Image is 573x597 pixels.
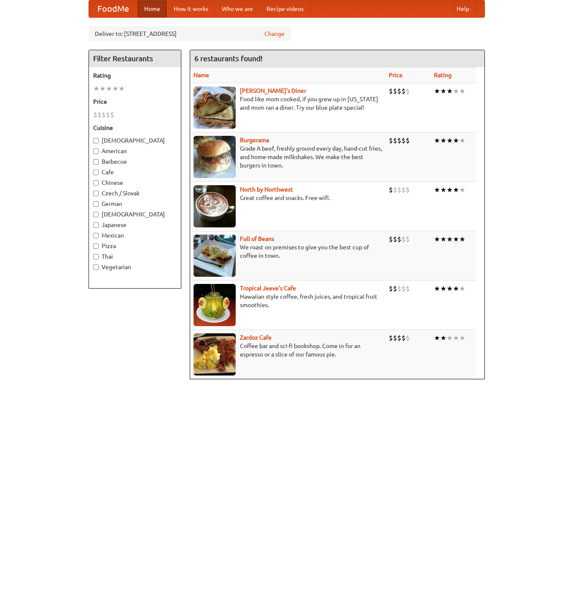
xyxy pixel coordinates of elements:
[389,235,393,244] li: $
[389,333,393,343] li: $
[434,86,440,96] li: ★
[453,136,459,145] li: ★
[93,170,99,175] input: Cafe
[194,95,382,112] p: Food like mom cooked, if you grew up in [US_STATE] and mom ran a diner. Try our blue plate special!
[93,124,177,132] h5: Cuisine
[89,50,181,67] h4: Filter Restaurants
[93,242,177,250] label: Pizza
[93,191,99,196] input: Czech / Slovak
[453,185,459,194] li: ★
[406,235,410,244] li: $
[434,136,440,145] li: ★
[401,86,406,96] li: $
[459,185,465,194] li: ★
[240,285,296,292] a: Tropical Jeeve's Cafe
[447,333,453,343] li: ★
[97,110,102,119] li: $
[459,86,465,96] li: ★
[194,342,382,359] p: Coffee bar and sci-fi bookshop. Come in for an espresso or a slice of our famous pie.
[447,185,453,194] li: ★
[459,284,465,293] li: ★
[93,212,99,217] input: [DEMOGRAPHIC_DATA]
[93,136,177,145] label: [DEMOGRAPHIC_DATA]
[401,333,406,343] li: $
[401,235,406,244] li: $
[215,0,260,17] a: Who we are
[93,180,99,186] input: Chinese
[118,84,125,93] li: ★
[194,194,382,202] p: Great coffee and snacks. Free wifi.
[406,333,410,343] li: $
[194,144,382,170] p: Grade A beef, freshly ground every day, hand-cut fries, and home-made milkshakes. We make the bes...
[393,235,397,244] li: $
[406,284,410,293] li: $
[137,0,167,17] a: Home
[447,136,453,145] li: ★
[93,254,99,259] input: Thai
[240,334,272,341] b: Zardoz Cafe
[93,243,99,249] input: Pizza
[93,221,177,229] label: Japanese
[260,0,310,17] a: Recipe videos
[389,136,393,145] li: $
[397,333,401,343] li: $
[453,333,459,343] li: ★
[93,252,177,261] label: Thai
[93,210,177,219] label: [DEMOGRAPHIC_DATA]
[194,72,209,78] a: Name
[93,138,99,143] input: [DEMOGRAPHIC_DATA]
[393,136,397,145] li: $
[194,292,382,309] p: Hawaiian style coffee, fresh juices, and tropical fruit smoothies.
[93,159,99,165] input: Barbecue
[240,137,269,143] a: Burgerama
[112,84,118,93] li: ★
[440,284,447,293] li: ★
[453,284,459,293] li: ★
[100,84,106,93] li: ★
[397,86,401,96] li: $
[406,86,410,96] li: $
[453,235,459,244] li: ★
[440,185,447,194] li: ★
[393,284,397,293] li: $
[93,263,177,271] label: Vegetarian
[93,222,99,228] input: Japanese
[106,84,112,93] li: ★
[93,201,99,207] input: German
[440,86,447,96] li: ★
[406,185,410,194] li: $
[434,284,440,293] li: ★
[93,84,100,93] li: ★
[240,235,274,242] b: Full of Beans
[194,235,236,277] img: beans.jpg
[93,233,99,238] input: Mexican
[401,136,406,145] li: $
[459,333,465,343] li: ★
[440,136,447,145] li: ★
[194,86,236,129] img: sallys.jpg
[397,136,401,145] li: $
[106,110,110,119] li: $
[240,186,293,193] a: North by Northwest
[459,235,465,244] li: ★
[194,185,236,227] img: north.jpg
[393,333,397,343] li: $
[167,0,215,17] a: How it works
[93,71,177,80] h5: Rating
[194,136,236,178] img: burgerama.jpg
[389,72,403,78] a: Price
[397,284,401,293] li: $
[264,30,285,38] a: Change
[453,86,459,96] li: ★
[240,87,306,94] a: [PERSON_NAME]'s Diner
[440,235,447,244] li: ★
[194,284,236,326] img: jeeves.jpg
[434,235,440,244] li: ★
[93,168,177,176] label: Cafe
[93,231,177,240] label: Mexican
[102,110,106,119] li: $
[93,149,99,154] input: American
